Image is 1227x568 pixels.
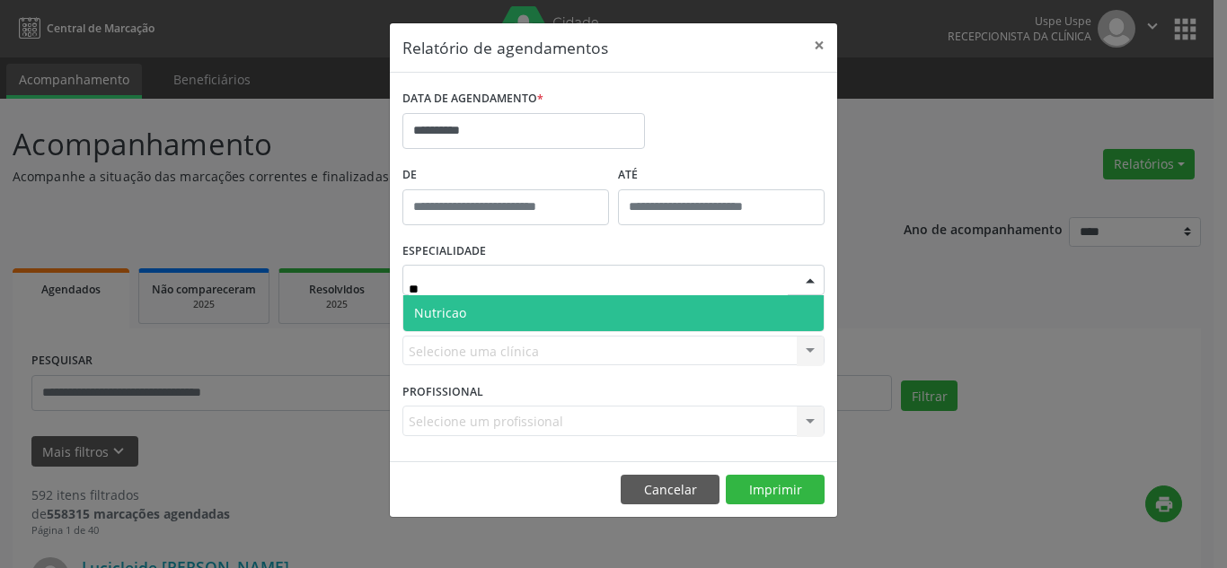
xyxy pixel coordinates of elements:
button: Close [801,23,837,67]
label: ESPECIALIDADE [402,238,486,266]
button: Imprimir [726,475,825,505]
button: Cancelar [621,475,719,505]
label: PROFISSIONAL [402,378,483,406]
label: De [402,162,609,189]
label: DATA DE AGENDAMENTO [402,85,543,113]
h5: Relatório de agendamentos [402,36,608,59]
span: Nutricao [414,304,466,321]
label: ATÉ [618,162,825,189]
